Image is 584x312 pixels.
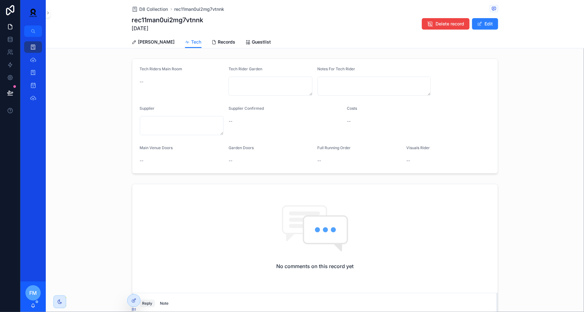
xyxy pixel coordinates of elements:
[20,37,46,112] div: scrollable content
[229,145,254,150] span: Garden Doors
[140,106,155,111] span: Supplier
[138,39,175,45] span: [PERSON_NAME]
[347,118,351,124] span: --
[140,157,144,164] span: --
[318,145,351,150] span: Full Running Order
[229,157,232,164] span: --
[140,6,168,12] span: D8 Collection
[132,24,203,32] span: [DATE]
[276,262,354,270] h2: No comments on this record yet
[132,6,168,12] a: D8 Collection
[140,145,173,150] span: Main Venue Doors
[422,18,470,30] button: Delete record
[406,145,430,150] span: Visuals Rider
[246,36,271,49] a: Guestlist
[229,106,264,111] span: Supplier Confirmed
[252,39,271,45] span: Guestlist
[175,6,224,12] a: rec11man0ui2mg7vtnnk
[140,66,182,71] span: Tech Riders Main Room
[158,300,171,307] button: Note
[406,157,410,164] span: --
[472,18,498,30] button: Edit
[160,301,169,306] div: Note
[436,21,464,27] span: Delete record
[140,79,144,85] span: --
[185,36,202,48] a: Tech
[318,157,321,164] span: --
[347,106,357,111] span: Costs
[212,36,236,49] a: Records
[29,289,37,297] span: FM
[229,66,262,71] span: Tech Rider Garden
[318,66,355,71] span: Notes For Tech Rider
[140,300,155,307] button: Reply
[132,36,175,49] a: [PERSON_NAME]
[132,16,203,24] h1: rec11man0ui2mg7vtnnk
[218,39,236,45] span: Records
[229,118,232,124] span: --
[25,8,41,18] img: App logo
[191,39,202,45] span: Tech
